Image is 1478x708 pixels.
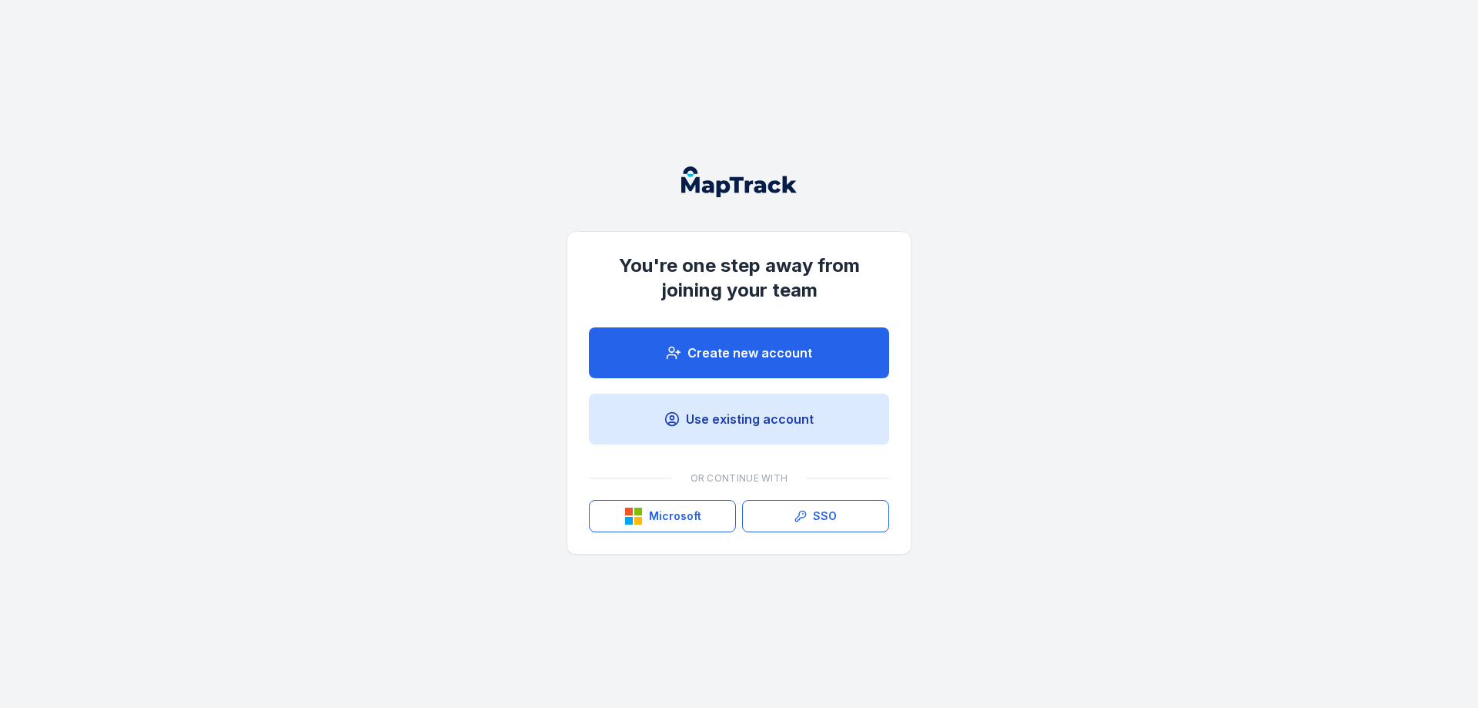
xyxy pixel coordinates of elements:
a: Create new account [589,327,889,378]
button: Microsoft [589,500,736,532]
nav: Global [657,166,821,197]
a: Use existing account [589,394,889,445]
div: Or continue with [589,463,889,494]
h1: You're one step away from joining your team [589,253,889,303]
a: SSO [742,500,889,532]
